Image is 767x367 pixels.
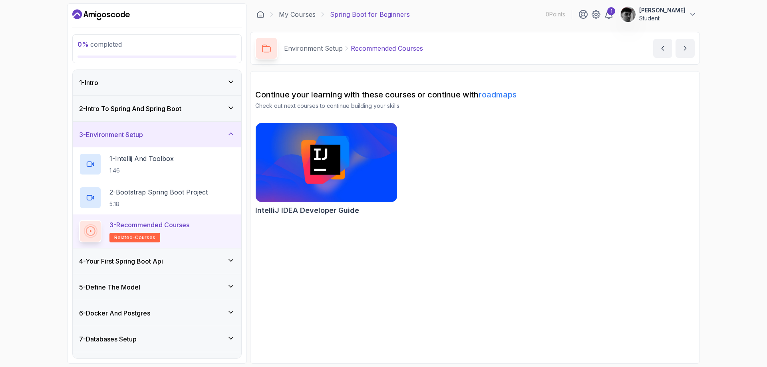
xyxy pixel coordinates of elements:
h3: 2 - Intro To Spring And Spring Boot [79,104,181,113]
button: previous content [653,39,672,58]
p: 1:46 [109,167,174,175]
h3: 6 - Docker And Postgres [79,308,150,318]
button: 7-Databases Setup [73,326,241,352]
h2: IntelliJ IDEA Developer Guide [255,205,359,216]
a: Dashboard [256,10,264,18]
span: 0 % [77,40,89,48]
button: 2-Bootstrap Spring Boot Project5:18 [79,186,235,209]
p: Spring Boot for Beginners [330,10,410,19]
h3: 7 - Databases Setup [79,334,137,344]
button: 1-Intellij And Toolbox1:46 [79,153,235,175]
button: 6-Docker And Postgres [73,300,241,326]
div: 1 [607,7,615,15]
h3: 3 - Environment Setup [79,130,143,139]
p: Environment Setup [284,44,343,53]
h3: 4 - Your First Spring Boot Api [79,256,163,266]
button: next content [676,39,695,58]
button: 5-Define The Model [73,274,241,300]
img: IntelliJ IDEA Developer Guide card [256,123,397,202]
button: 3-Environment Setup [73,122,241,147]
p: 3 - Recommended Courses [109,220,189,230]
a: IntelliJ IDEA Developer Guide cardIntelliJ IDEA Developer Guide [255,123,397,216]
p: 5:18 [109,200,208,208]
p: [PERSON_NAME] [639,6,686,14]
p: 0 Points [546,10,565,18]
button: user profile image[PERSON_NAME]Student [620,6,697,22]
span: related-courses [114,234,155,241]
h3: 1 - Intro [79,78,98,87]
button: 1-Intro [73,70,241,95]
button: 2-Intro To Spring And Spring Boot [73,96,241,121]
a: roadmaps [479,90,517,99]
button: 3-Recommended Coursesrelated-courses [79,220,235,242]
p: 2 - Bootstrap Spring Boot Project [109,187,208,197]
p: Student [639,14,686,22]
img: user profile image [620,7,636,22]
button: 4-Your First Spring Boot Api [73,248,241,274]
p: Check out next courses to continue building your skills. [255,102,695,110]
p: 1 - Intellij And Toolbox [109,154,174,163]
h2: Continue your learning with these courses or continue with [255,89,695,100]
a: Dashboard [72,8,130,21]
a: 1 [604,10,614,19]
h3: 5 - Define The Model [79,282,140,292]
span: completed [77,40,122,48]
a: My Courses [279,10,316,19]
p: Recommended Courses [351,44,423,53]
